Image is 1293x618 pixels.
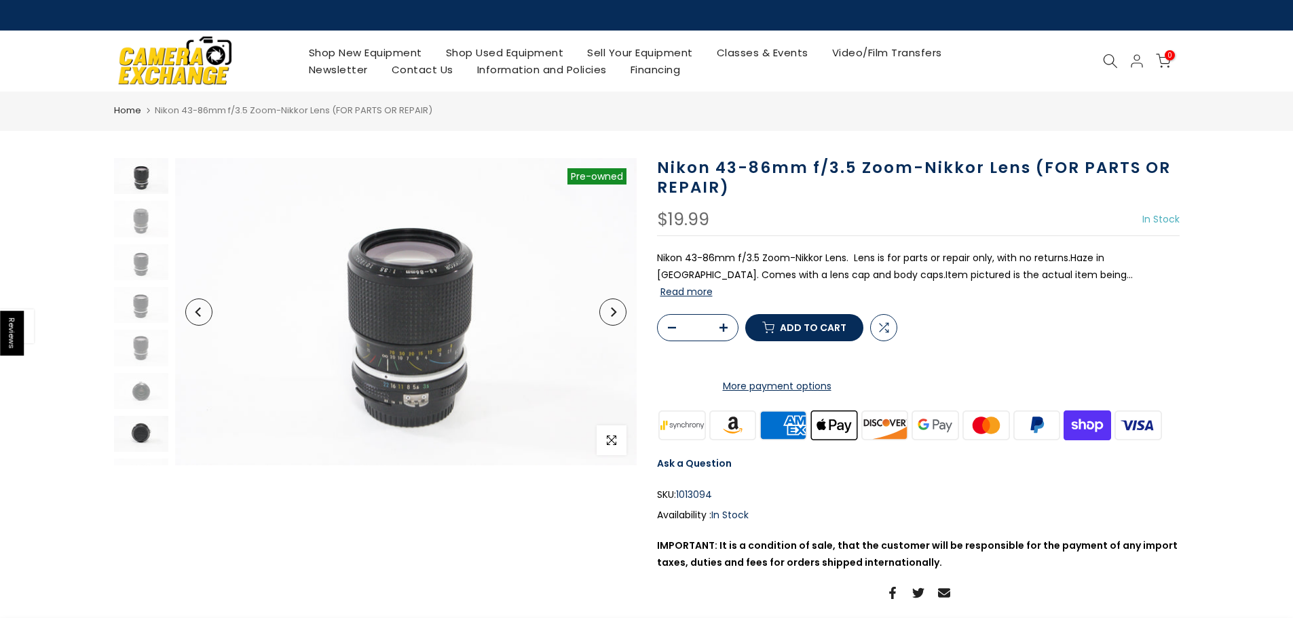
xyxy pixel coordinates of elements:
[434,44,576,61] a: Shop Used Equipment
[1062,408,1113,442] img: shopify pay
[618,61,692,78] a: Financing
[657,507,1180,524] div: Availability :
[185,298,212,326] button: Previous
[576,44,705,61] a: Sell Your Equipment
[657,539,1178,569] strong: IMPORTANT: It is a condition of sale, that the customer will be responsible for the payment of an...
[707,408,758,442] img: amazon payments
[745,314,863,341] button: Add to cart
[711,508,749,522] span: In Stock
[912,585,924,601] a: Share on Twitter
[1112,408,1163,442] img: visa
[705,44,820,61] a: Classes & Events
[780,323,846,332] span: Add to cart
[114,373,168,409] img: Nikon 43-86mm f/3.5 Zoom-Nikkor Lens (FOR PARTS OR REPAIR) Lenses Small Format - Nikon F Mount Le...
[1165,50,1175,60] span: 0
[660,286,713,298] button: Read more
[758,408,809,442] img: american express
[808,408,859,442] img: apple pay
[155,104,432,117] span: Nikon 43-86mm f/3.5 Zoom-Nikkor Lens (FOR PARTS OR REPAIR)
[114,287,168,323] img: Nikon 43-86mm f/3.5 Zoom-Nikkor Lens (FOR PARTS OR REPAIR) Lenses Small Format - Nikon F Mount Le...
[657,211,709,229] div: $19.99
[657,408,708,442] img: synchrony
[657,250,1180,301] p: Nikon 43-86mm f/3.5 Zoom-Nikkor Lens. Lens is for parts or repair only, with no returns.Haze in [...
[820,44,954,61] a: Video/Film Transfers
[175,158,637,465] img: Nikon 43-86mm f/3.5 Zoom-Nikkor Lens (FOR PARTS OR REPAIR) Lenses Small Format - Nikon F Mount Le...
[657,158,1180,197] h1: Nikon 43-86mm f/3.5 Zoom-Nikkor Lens (FOR PARTS OR REPAIR)
[114,104,141,117] a: Home
[859,408,910,442] img: discover
[465,61,618,78] a: Information and Policies
[960,408,1011,442] img: master
[379,61,465,78] a: Contact Us
[676,486,712,503] span: 1013094
[114,201,168,237] img: Nikon 43-86mm f/3.5 Zoom-Nikkor Lens (FOR PARTS OR REPAIR) Lenses Small Format - Nikon F Mount Le...
[114,158,168,194] img: Nikon 43-86mm f/3.5 Zoom-Nikkor Lens (FOR PARTS OR REPAIR) Lenses Small Format - Nikon F Mount Le...
[114,330,168,366] img: Nikon 43-86mm f/3.5 Zoom-Nikkor Lens (FOR PARTS OR REPAIR) Lenses Small Format - Nikon F Mount Le...
[114,244,168,280] img: Nikon 43-86mm f/3.5 Zoom-Nikkor Lens (FOR PARTS OR REPAIR) Lenses Small Format - Nikon F Mount Le...
[657,378,897,395] a: More payment options
[657,486,1180,503] div: SKU:
[114,416,168,452] img: Nikon 43-86mm f/3.5 Zoom-Nikkor Lens (FOR PARTS OR REPAIR) Lenses Small Format - Nikon F Mount Le...
[938,585,950,601] a: Share on Email
[657,457,732,470] a: Ask a Question
[1156,54,1171,69] a: 0
[1142,212,1180,226] span: In Stock
[297,44,434,61] a: Shop New Equipment
[886,585,899,601] a: Share on Facebook
[114,459,168,495] img: Nikon 43-86mm f/3.5 Zoom-Nikkor Lens (FOR PARTS OR REPAIR) Lenses Small Format - Nikon F Mount Le...
[297,61,379,78] a: Newsletter
[599,298,626,326] button: Next
[910,408,961,442] img: google pay
[1011,408,1062,442] img: paypal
